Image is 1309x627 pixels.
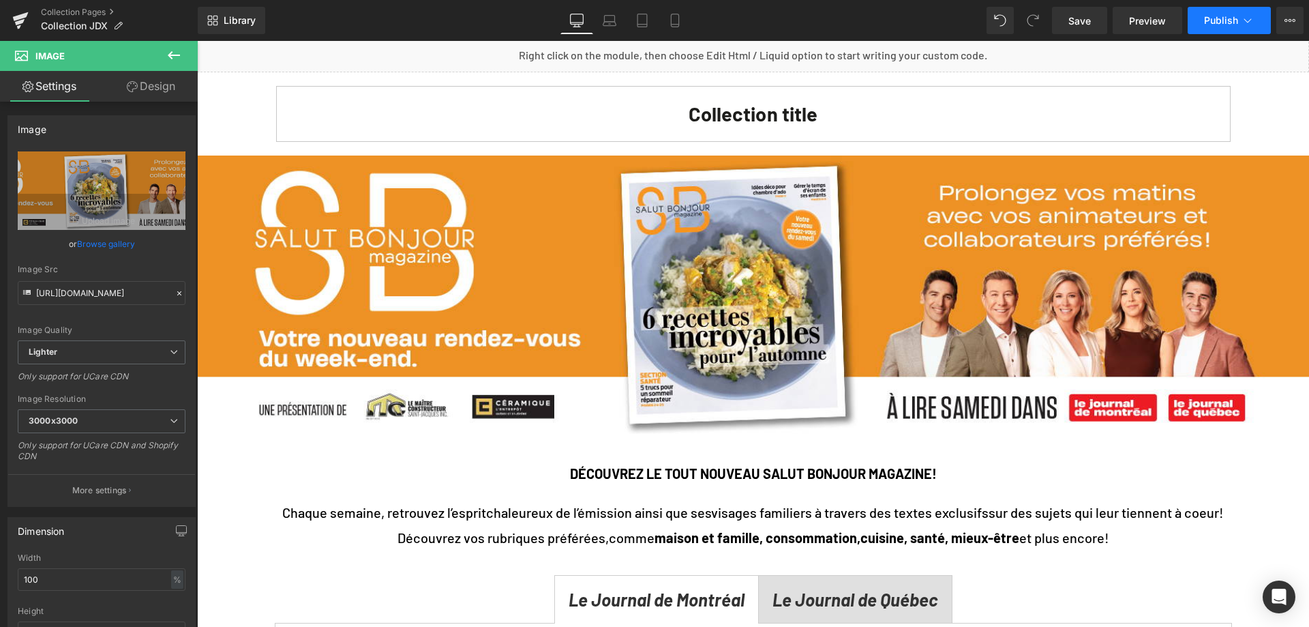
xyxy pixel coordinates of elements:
div: Image Src [18,265,185,274]
h1: Collection title [93,46,1019,100]
span: Image [35,50,65,61]
p: More settings [72,484,127,497]
div: Image Resolution [18,394,185,404]
span: Save [1068,14,1091,28]
a: Desktop [560,7,593,34]
span: , consommation, [562,489,663,505]
span: visages familiers à travers des textes exclusifs [514,463,792,480]
button: Publish [1188,7,1271,34]
span: cuisine, santé, mieux-être [663,489,822,505]
input: Link [18,281,185,305]
div: Dimension [18,518,65,537]
span: maison et famille [457,489,562,505]
span: chaleureux de l’émission ainsi que ses [289,463,514,480]
div: Image Quality [18,325,185,335]
span: Preview [1129,14,1166,28]
div: % [171,570,183,589]
div: Only support for UCare CDN [18,371,185,391]
strong: Le Journal de Montréal [372,548,547,569]
span: comme [412,489,457,505]
div: Only support for UCare CDN and Shopify CDN [18,440,185,471]
span: et plus encore! [822,489,912,505]
input: auto [18,568,185,591]
span: Library [224,14,256,27]
span: Découvrez vos rubriques préférées, [200,489,912,505]
span: Collection JDX [41,20,108,31]
b: 3000x3000 [29,415,78,426]
a: Tablet [626,7,659,34]
button: More [1276,7,1304,34]
button: More settings [8,474,195,506]
strong: Le Journal de Québec [575,548,741,569]
button: Undo [987,7,1014,34]
a: Design [102,71,200,102]
div: or [18,237,185,251]
div: Height [18,607,185,616]
span: Chaque semaine, retrouvez l’esprit [85,463,1027,480]
a: Collection Pages [41,7,198,18]
div: Width [18,553,185,563]
b: Lighter [29,347,57,357]
span: Publish [1204,15,1238,26]
span: sur des sujets qui leur tiennent à coeur! [792,463,1027,480]
span: DÉCOUVREZ LE TOUT NOUVEAU SALUT BONJOUR MAGAZINE! [373,424,740,441]
a: Browse gallery [77,232,135,256]
div: Image [18,116,46,135]
a: New Library [198,7,265,34]
a: Preview [1113,7,1182,34]
a: Mobile [659,7,691,34]
button: Redo [1019,7,1047,34]
div: Open Intercom Messenger [1263,581,1295,613]
a: Laptop [593,7,626,34]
